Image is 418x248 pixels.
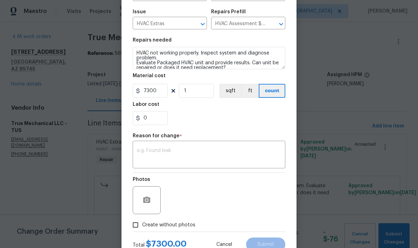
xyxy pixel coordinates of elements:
[259,84,285,98] button: count
[133,9,146,14] h5: Issue
[133,177,150,182] h5: Photos
[133,47,285,69] textarea: HVAC not working properly. Inspect system and diagnose problem. Evaluate Packaged HVAC unit and p...
[211,9,246,14] h5: Repairs Prefill
[133,102,159,107] h5: Labor cost
[133,133,180,138] h5: Reason for change
[146,240,187,248] span: $ 7300.00
[133,38,172,43] h5: Repairs needed
[142,221,195,229] span: Create without photos
[216,242,232,247] span: Cancel
[220,84,241,98] button: sqft
[276,19,286,29] button: Open
[198,19,208,29] button: Open
[133,73,166,78] h5: Material cost
[241,84,259,98] button: ft
[257,242,274,247] span: Submit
